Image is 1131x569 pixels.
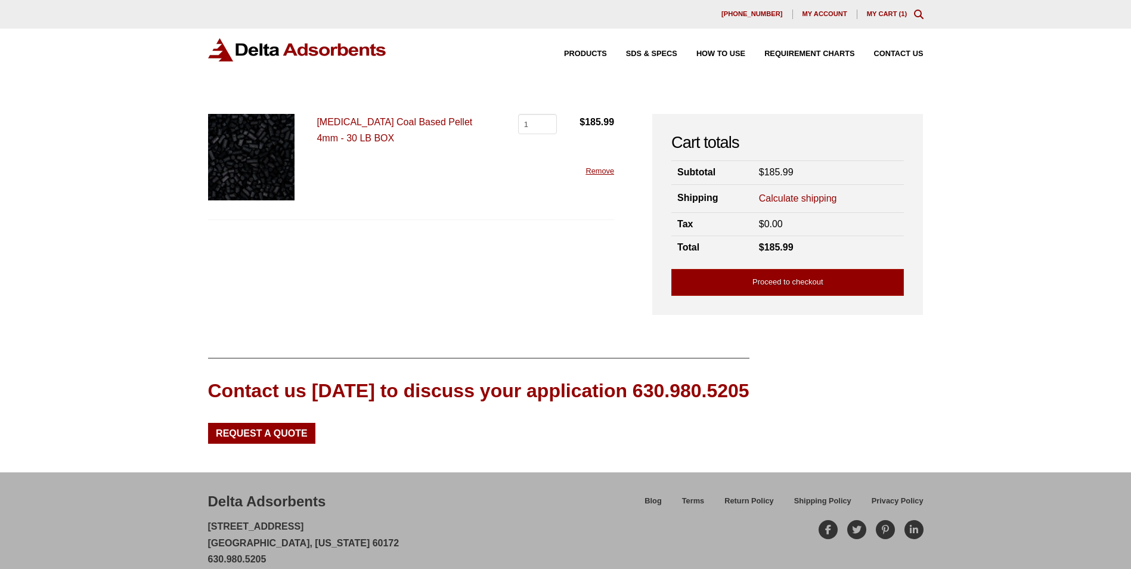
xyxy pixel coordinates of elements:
[901,10,904,17] span: 1
[759,219,783,229] bdi: 0.00
[585,166,614,175] a: Remove this item
[867,10,907,17] a: My Cart (1)
[759,242,794,252] bdi: 185.99
[764,50,854,58] span: Requirement Charts
[671,236,753,259] th: Total
[721,11,783,17] span: [PHONE_NUMBER]
[634,494,671,515] a: Blog
[784,494,862,515] a: Shipping Policy
[724,497,774,505] span: Return Policy
[794,497,851,505] span: Shipping Policy
[712,10,793,19] a: [PHONE_NUMBER]
[759,167,794,177] bdi: 185.99
[855,50,924,58] a: Contact Us
[862,494,924,515] a: Privacy Policy
[874,50,924,58] span: Contact Us
[759,219,764,229] span: $
[644,497,661,505] span: Blog
[208,38,387,61] img: Delta Adsorbents
[759,242,764,252] span: $
[671,161,753,184] th: Subtotal
[564,50,607,58] span: Products
[208,423,316,443] a: Request a Quote
[759,167,764,177] span: $
[626,50,677,58] span: SDS & SPECS
[545,50,607,58] a: Products
[671,184,753,212] th: Shipping
[671,213,753,236] th: Tax
[208,491,326,512] div: Delta Adsorbents
[671,133,904,153] h2: Cart totals
[745,50,854,58] a: Requirement Charts
[714,494,784,515] a: Return Policy
[696,50,745,58] span: How to Use
[518,114,557,134] input: Product quantity
[317,117,472,143] a: [MEDICAL_DATA] Coal Based Pellet 4mm - 30 LB BOX
[759,192,837,205] a: Calculate shipping
[802,11,847,17] span: My account
[682,497,704,505] span: Terms
[672,494,714,515] a: Terms
[216,429,308,438] span: Request a Quote
[872,497,924,505] span: Privacy Policy
[580,117,585,127] span: $
[208,378,749,404] div: Contact us [DATE] to discuss your application 630.980.5205
[580,117,614,127] bdi: 185.99
[914,10,924,19] div: Toggle Modal Content
[671,269,904,296] a: Proceed to checkout
[677,50,745,58] a: How to Use
[793,10,857,19] a: My account
[208,114,295,200] img: Activated Carbon 4mm Pellets
[607,50,677,58] a: SDS & SPECS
